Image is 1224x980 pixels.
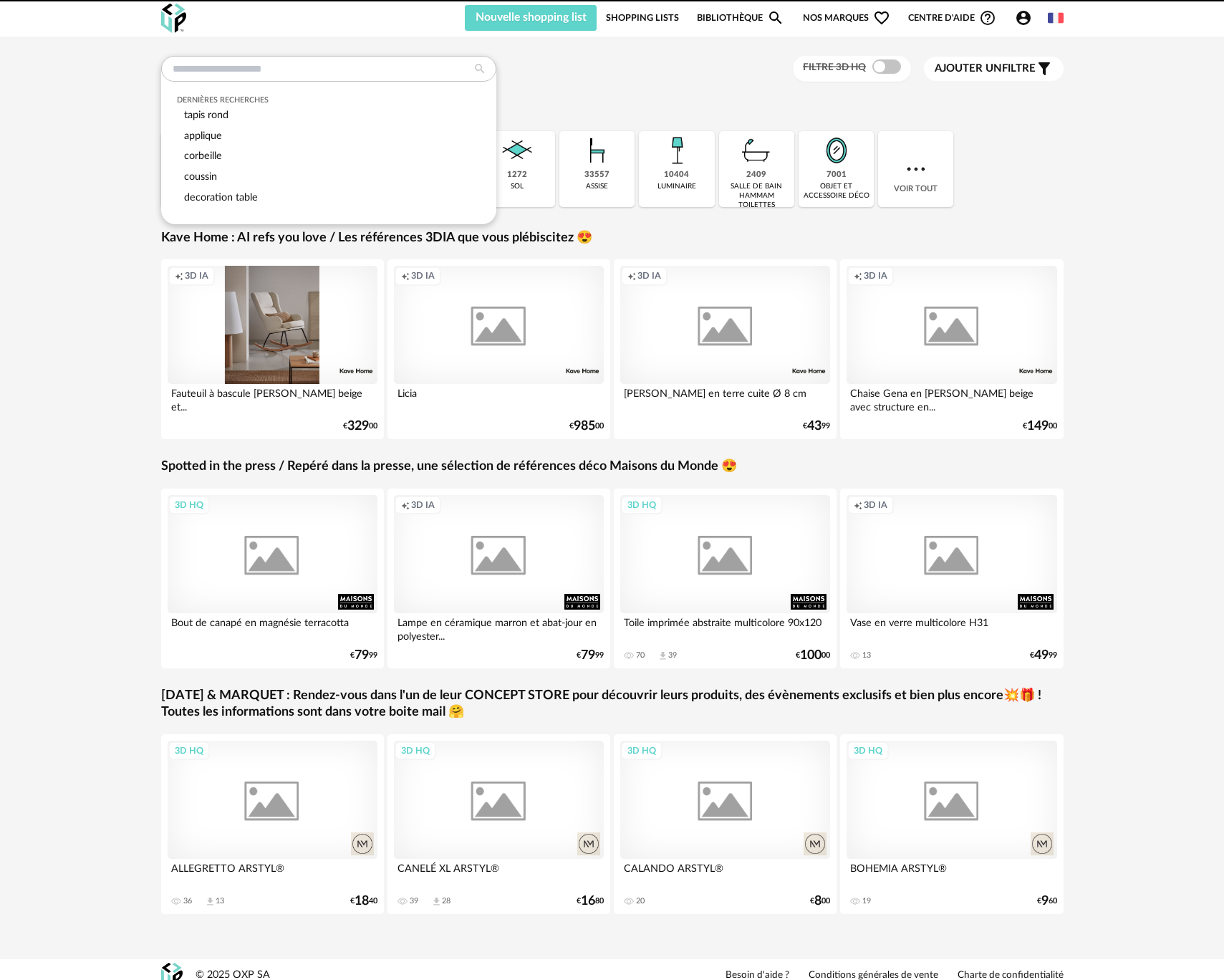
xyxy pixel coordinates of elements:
div: Chaise Gena en [PERSON_NAME] beige avec structure en... [847,384,1057,413]
span: Centre d'aideHelp Circle Outline icon [908,9,996,27]
div: € 80 [577,896,604,906]
div: 13 [862,650,871,660]
span: Help Circle Outline icon [979,9,996,27]
a: 3D HQ BOHEMIA ARSTYL® 19 €960 [840,734,1064,914]
div: luminaire [657,182,696,191]
div: CANELÉ XL ARSTYL® [394,859,604,888]
span: 3D IA [637,270,661,282]
span: Creation icon [401,499,410,511]
a: Creation icon 3D IA Fauteuil à bascule [PERSON_NAME] beige et... €32900 [161,259,385,439]
span: 9 [1041,896,1049,906]
a: Creation icon 3D IA [PERSON_NAME] en terre cuite Ø 8 cm €4399 [614,259,837,439]
button: Nouvelle shopping list [465,5,597,31]
span: applique [184,130,222,141]
span: Magnify icon [767,9,784,27]
span: 43 [807,421,821,431]
div: 39 [668,650,677,660]
span: Account Circle icon [1015,9,1032,27]
span: Creation icon [401,270,410,282]
button: Ajouter unfiltre Filter icon [924,57,1064,81]
span: Account Circle icon [1015,9,1039,27]
div: 2409 [746,170,766,181]
span: 8 [814,896,821,906]
span: Creation icon [854,499,862,511]
div: BOHEMIA ARSTYL® [847,859,1057,888]
span: 16 [581,896,595,906]
div: Bout de canapé en magnésie terracotta [168,613,378,642]
a: Creation icon 3D IA Vase en verre multicolore H31 13 €4999 [840,489,1064,668]
span: decoration table [184,192,258,203]
div: 1272 [507,170,527,181]
div: sol [511,182,524,191]
div: Licia [394,384,604,413]
a: Creation icon 3D IA Licia €98500 [387,259,611,439]
div: salle de bain hammam toilettes [723,182,790,210]
img: Miroir.png [817,131,856,170]
span: 329 [347,421,369,431]
span: Nouvelle shopping list [476,11,587,23]
a: BibliothèqueMagnify icon [697,5,784,31]
span: Download icon [205,896,216,907]
div: 70 [636,650,645,660]
a: Creation icon 3D IA Lampe en céramique marron et abat-jour en polyester... €7999 [387,489,611,668]
div: 3D HQ [847,741,889,760]
div: € 99 [803,421,830,431]
img: Sol.png [498,131,536,170]
div: 28 [442,896,450,906]
a: Spotted in the press / Repéré dans la presse, une sélection de références déco Maisons du Monde 😍 [161,458,737,475]
div: € 40 [350,896,377,906]
div: 20 [636,896,645,906]
span: Filtre 3D HQ [803,62,866,72]
div: 3D HQ [168,741,210,760]
div: Lampe en céramique marron et abat-jour en polyester... [394,613,604,642]
img: OXP [161,4,186,33]
div: € 99 [1030,650,1057,660]
span: 3D IA [864,499,887,511]
div: 13 [216,896,224,906]
span: Nos marques [803,5,890,31]
div: objet et accessoire déco [803,182,869,201]
span: 49 [1034,650,1049,660]
div: 3D HQ [395,741,436,760]
span: 79 [581,650,595,660]
span: 3D IA [411,499,435,511]
img: more.7b13dc1.svg [903,156,929,182]
div: CALANDO ARSTYL® [620,859,831,888]
div: Voir tout [878,131,953,207]
span: 3D IA [864,270,887,282]
span: 18 [355,896,369,906]
div: 33557 [584,170,609,181]
span: Creation icon [175,270,183,282]
div: Fauteuil à bascule [PERSON_NAME] beige et... [168,384,378,413]
div: 3D HQ [621,741,662,760]
div: 3D HQ [168,496,210,514]
span: Download icon [431,896,442,907]
img: fr [1048,10,1064,26]
img: Assise.png [578,131,617,170]
a: 3D HQ CALANDO ARSTYL® 20 €800 [614,734,837,914]
div: € 00 [1023,421,1057,431]
a: 3D HQ CANELÉ XL ARSTYL® 39 Download icon 28 €1680 [387,734,611,914]
a: Shopping Lists [606,5,679,31]
div: 7001 [827,170,847,181]
img: Luminaire.png [657,131,696,170]
span: Creation icon [627,270,636,282]
div: 36 [183,896,192,906]
div: 3D HQ [621,496,662,514]
a: Creation icon 3D IA Chaise Gena en [PERSON_NAME] beige avec structure en... €14900 [840,259,1064,439]
div: Toile imprimée abstraite multicolore 90x120 [620,613,831,642]
div: € 99 [350,650,377,660]
div: € 00 [810,896,830,906]
div: assise [586,182,608,191]
div: € 60 [1037,896,1057,906]
div: € 99 [577,650,604,660]
div: € 00 [569,421,604,431]
span: Creation icon [854,270,862,282]
span: 149 [1027,421,1049,431]
div: Vase en verre multicolore H31 [847,613,1057,642]
span: 3D IA [411,270,435,282]
span: 985 [574,421,595,431]
a: 3D HQ ALLEGRETTO ARSTYL® 36 Download icon 13 €1840 [161,734,385,914]
div: [PERSON_NAME] en terre cuite Ø 8 cm [620,384,831,413]
div: € 00 [343,421,377,431]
